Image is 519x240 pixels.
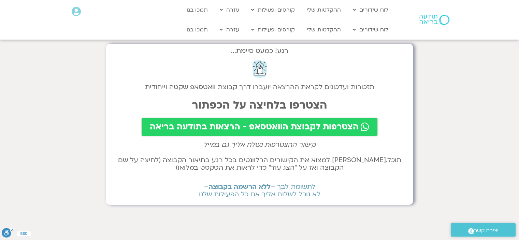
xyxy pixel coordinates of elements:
[150,122,359,132] span: הצטרפות לקבוצת הוואטסאפ - הרצאות בתודעה בריאה
[183,3,211,16] a: תמכו בנו
[349,23,392,36] a: לוח שידורים
[451,223,516,237] a: יצירת קשר
[113,156,406,171] h2: תוכל.[PERSON_NAME] למצוא את הקישורים הרלוונטים בכל רגע בתיאור הקבוצה (לחיצה על שם הקבוצה ואז על ״...
[113,183,406,198] h2: לתשומת לבך – – לא נוכל לשלוח אליך את כל הפעילות שלנו
[419,15,449,25] img: תודעה בריאה
[183,23,211,36] a: תמכו בנו
[248,23,298,36] a: קורסים ופעילות
[113,141,406,149] h2: קישור ההצטרפות נשלח אליך גם במייל
[303,3,344,16] a: ההקלטות שלי
[349,3,392,16] a: לוח שידורים
[113,99,406,111] h2: הצטרפו בלחיצה על הכפתור
[113,51,406,51] h2: רגע! כמעט סיימת...
[303,23,344,36] a: ההקלטות שלי
[113,83,406,91] h2: תזכורות ועדכונים לקראת ההרצאה יועברו דרך קבוצת וואטסאפ שקטה וייחודית
[142,118,377,136] a: הצטרפות לקבוצת הוואטסאפ - הרצאות בתודעה בריאה
[216,3,243,16] a: עזרה
[208,182,271,191] b: ללא הרשמה בקבוצה
[474,226,499,235] span: יצירת קשר
[248,3,298,16] a: קורסים ופעילות
[216,23,243,36] a: עזרה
